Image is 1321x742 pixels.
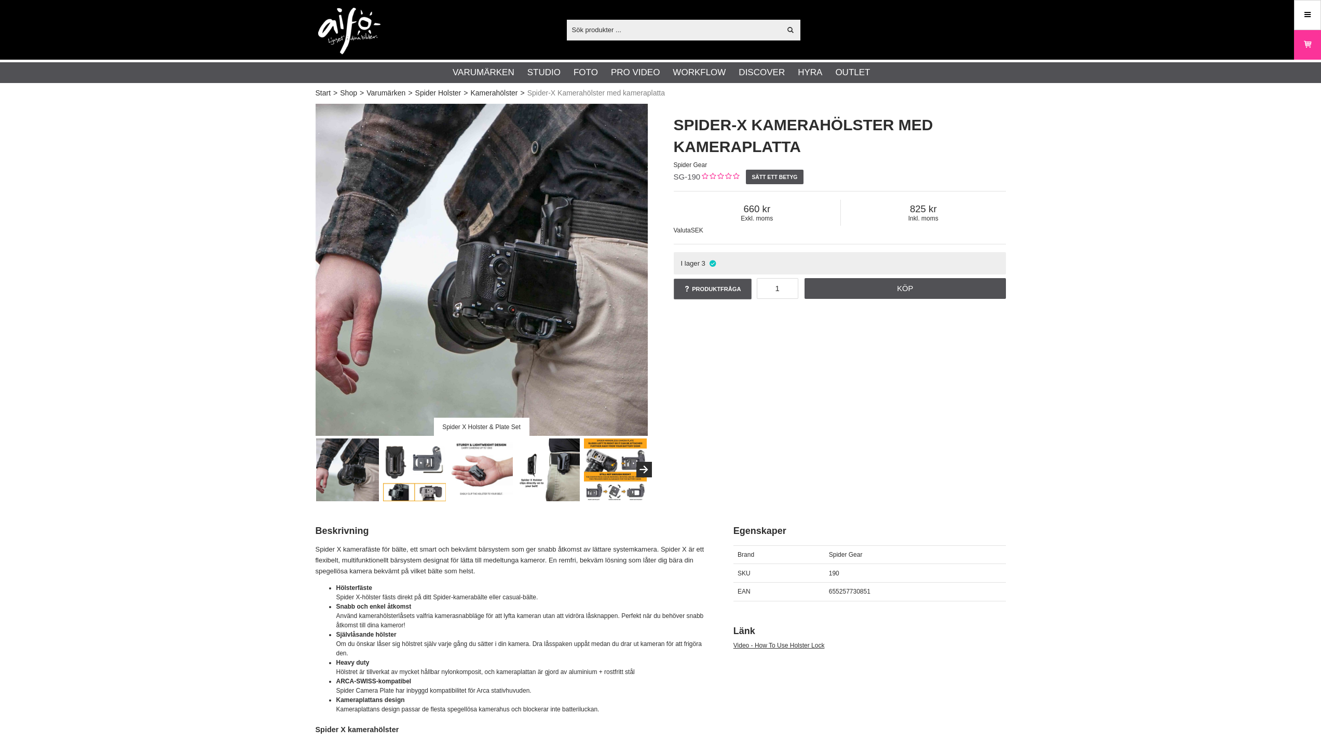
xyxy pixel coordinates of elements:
[567,22,781,37] input: Sök produkter ...
[316,88,331,99] a: Start
[336,678,412,685] strong: ARCA-SWISS-kompatibel
[611,66,660,79] a: Pro Video
[708,259,717,267] i: I lager
[829,551,863,558] span: Spider Gear
[316,544,707,576] p: Spider X kamerafäste för bälte, ett smart och bekvämt bärsystem som ger snabb åtkomst av lättare ...
[336,659,370,666] strong: Heavy duty
[340,88,357,99] a: Shop
[739,66,785,79] a: Discover
[336,630,707,658] li: Om du önskar låser sig hölstret själv varje gång du sätter i din kamera. Dra låsspaken uppåt meda...
[584,438,647,501] img: Sliding plate design
[433,418,529,436] div: Spider X Holster & Plate Set
[517,438,580,501] img: Ready for action with the Spider X Holster
[366,88,405,99] a: Varumärken
[336,696,405,704] strong: Kameraplattans design
[691,227,703,234] span: SEK
[527,66,561,79] a: Studio
[336,584,372,592] strong: Hölsterfäste
[702,259,705,267] span: 3
[805,278,1006,299] a: Köp
[829,588,870,595] span: 655257730851
[733,625,1006,638] h2: Länk
[316,525,707,538] h2: Beskrivning
[636,462,652,477] button: Next
[336,658,707,677] li: Hölstret är tillverkat av mycket hållbar nylonkomposit, och kameraplattan är gjord av aluminium +...
[453,66,514,79] a: Varumärken
[674,227,691,234] span: Valuta
[674,161,707,169] span: Spider Gear
[333,88,337,99] span: >
[464,88,468,99] span: >
[674,172,701,181] span: SG-190
[674,114,1006,158] h1: Spider-X Kamerahölster med kameraplatta
[574,66,598,79] a: Foto
[521,88,525,99] span: >
[746,170,804,184] a: Sätt ett betyg
[383,438,446,501] img: Optimized for Mirrorless cameras
[408,88,412,99] span: >
[336,631,397,638] strong: Självlåsande hölster
[316,438,379,501] img: Spider X Holster & Plate Set
[318,8,380,54] img: logo.png
[738,570,751,577] span: SKU
[316,724,707,735] h4: Spider X kamerahölster
[738,551,754,558] span: Brand
[415,88,461,99] a: Spider Holster
[470,88,517,99] a: Kamerahölster
[336,583,707,602] li: Spider X-hölster fästs direkt på ditt Spider-kamerabälte eller casual-bälte.
[798,66,822,79] a: Hyra
[316,104,648,436] img: Spider X Holster & Plate Set
[835,66,870,79] a: Outlet
[673,66,726,79] a: Workflow
[336,677,707,695] li: Spider Camera Plate har inbyggd kompatibilitet för Arca stativhuvuden.
[336,603,412,610] strong: Snabb och enkel åtkomst
[674,279,752,299] a: Produktfråga
[674,215,841,222] span: Exkl. moms
[733,525,1006,538] h2: Egenskaper
[841,203,1006,215] span: 825
[738,588,751,595] span: EAN
[527,88,665,99] span: Spider-X Kamerahölster med kameraplatta
[674,203,841,215] span: 660
[829,570,839,577] span: 190
[336,695,707,714] li: Kameraplattans design passar de flesta spegellösa kamerahus och blockerar inte batteriluckan.
[733,642,825,649] a: Video - How To Use Holster Lock
[450,438,513,501] img: Self-locking design
[680,259,700,267] span: I lager
[700,172,739,183] div: Kundbetyg: 0
[336,602,707,630] li: Använd kamerahölsterlåsets valfria kamerasnabbläge för att lyfta kameran utan att vidröra låsknap...
[360,88,364,99] span: >
[841,215,1006,222] span: Inkl. moms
